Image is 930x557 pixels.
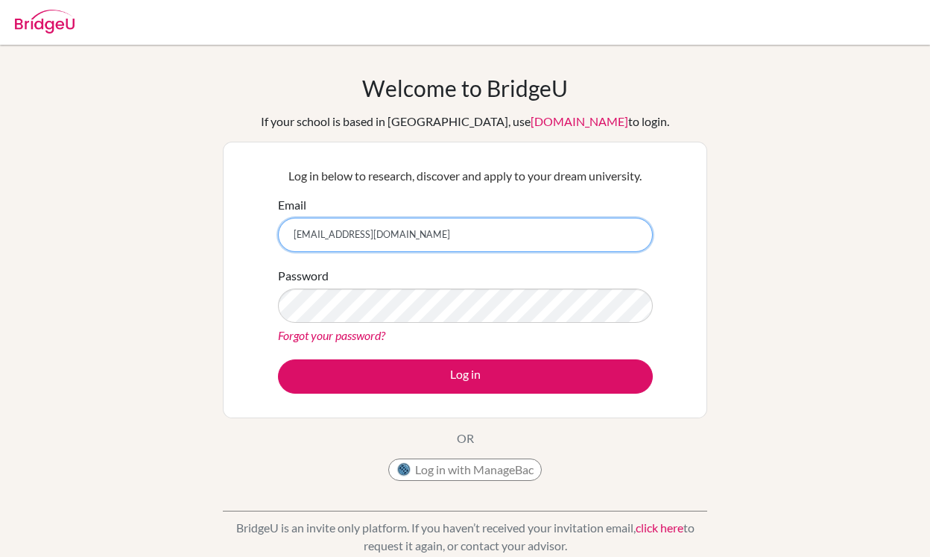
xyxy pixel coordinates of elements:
[15,10,75,34] img: Bridge-U
[531,114,628,128] a: [DOMAIN_NAME]
[278,167,653,185] p: Log in below to research, discover and apply to your dream university.
[278,196,306,214] label: Email
[278,267,329,285] label: Password
[278,359,653,394] button: Log in
[278,328,385,342] a: Forgot your password?
[223,519,707,555] p: BridgeU is an invite only platform. If you haven’t received your invitation email, to request it ...
[261,113,669,130] div: If your school is based in [GEOGRAPHIC_DATA], use to login.
[362,75,568,101] h1: Welcome to BridgeU
[388,459,542,481] button: Log in with ManageBac
[636,520,683,535] a: click here
[457,429,474,447] p: OR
